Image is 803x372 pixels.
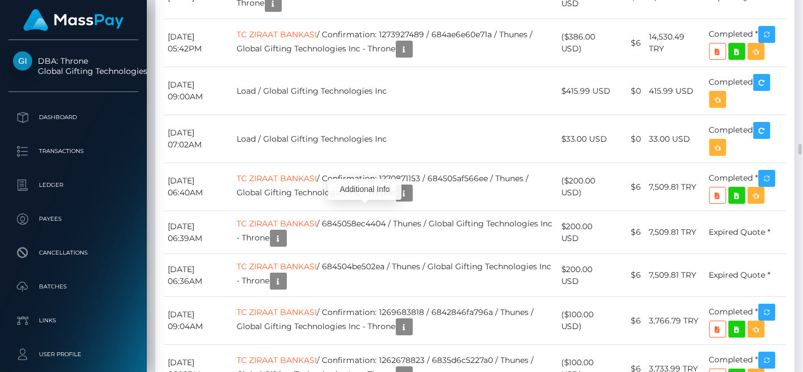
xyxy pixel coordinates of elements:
[13,51,32,71] img: Global Gifting Technologies Inc
[705,163,786,211] td: Completed *
[8,103,138,132] a: Dashboard
[8,56,138,76] span: DBA: Throne Global Gifting Technologies Inc
[237,173,317,183] a: TC ZIRAAT BANKASI
[645,67,705,115] td: 415.99 USD
[23,9,124,31] img: MassPay Logo
[13,346,134,363] p: User Profile
[13,177,134,194] p: Ledger
[237,261,317,272] a: TC ZIRAAT BANKASI
[616,19,645,67] td: $6
[164,211,233,254] td: [DATE] 06:39AM
[233,115,557,163] td: Load / Global Gifting Technologies Inc
[645,163,705,211] td: 7,509.81 TRY
[233,211,557,254] td: / 6845058ec4404 / Thunes / Global Gifting Technologies Inc - Throne
[8,205,138,233] a: Payees
[557,254,617,297] td: $200.00 USD
[8,340,138,369] a: User Profile
[13,278,134,295] p: Batches
[645,297,705,345] td: 3,766.79 TRY
[705,211,786,254] td: Expired Quote *
[237,218,317,229] a: TC ZIRAAT BANKASI
[8,239,138,267] a: Cancellations
[557,115,617,163] td: $33.00 USD
[557,19,617,67] td: ($386.00 USD)
[237,307,317,317] a: TC ZIRAAT BANKASI
[8,171,138,199] a: Ledger
[557,163,617,211] td: ($200.00 USD)
[8,307,138,335] a: Links
[233,163,557,211] td: / Confirmation: 1270871153 / 684505af566ee / Thunes / Global Gifting Technologies Inc - Throne
[164,254,233,297] td: [DATE] 06:36AM
[645,254,705,297] td: 7,509.81 TRY
[8,273,138,301] a: Batches
[616,67,645,115] td: $0
[8,137,138,165] a: Transactions
[164,115,233,163] td: [DATE] 07:02AM
[13,211,134,227] p: Payees
[13,143,134,160] p: Transactions
[705,19,786,67] td: Completed *
[616,297,645,345] td: $6
[237,355,317,365] a: TC ZIRAAT BANKASI
[616,115,645,163] td: $0
[164,67,233,115] td: [DATE] 09:00AM
[705,67,786,115] td: Completed
[645,19,705,67] td: 14,530.49 TRY
[164,19,233,67] td: [DATE] 05:42PM
[616,163,645,211] td: $6
[13,109,134,126] p: Dashboard
[616,211,645,254] td: $6
[645,211,705,254] td: 7,509.81 TRY
[164,163,233,211] td: [DATE] 06:40AM
[164,297,233,345] td: [DATE] 09:04AM
[13,244,134,261] p: Cancellations
[13,312,134,329] p: Links
[616,254,645,297] td: $6
[705,254,786,297] td: Expired Quote *
[645,115,705,163] td: 33.00 USD
[705,297,786,345] td: Completed *
[233,19,557,67] td: / Confirmation: 1273927489 / 684ae6e60e71a / Thunes / Global Gifting Technologies Inc - Throne
[233,254,557,297] td: / 684504be502ea / Thunes / Global Gifting Technologies Inc - Throne
[237,29,317,40] a: TC ZIRAAT BANKASI
[233,67,557,115] td: Load / Global Gifting Technologies Inc
[557,67,617,115] td: $415.99 USD
[233,297,557,345] td: / Confirmation: 1269683818 / 6842846fa796a / Thunes / Global Gifting Technologies Inc - Throne
[557,211,617,254] td: $200.00 USD
[557,297,617,345] td: ($100.00 USD)
[705,115,786,163] td: Completed
[328,179,401,200] div: Additional Info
